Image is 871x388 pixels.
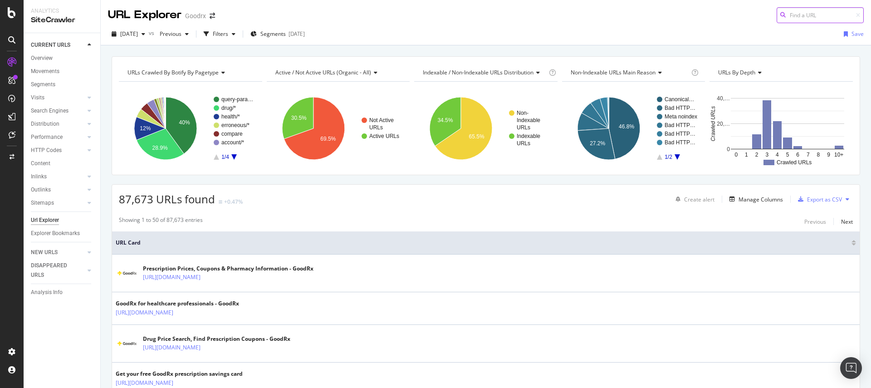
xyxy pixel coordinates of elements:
[219,201,222,203] img: Equal
[127,69,219,76] span: URLs Crawled By Botify By pagetype
[726,194,783,205] button: Manage Columns
[31,288,94,297] a: Analysis Info
[289,30,305,38] div: [DATE]
[116,378,173,388] a: [URL][DOMAIN_NAME]
[31,185,85,195] a: Outlinks
[745,152,748,158] text: 1
[739,196,783,203] div: Manage Columns
[797,152,800,158] text: 6
[31,229,94,238] a: Explorer Bookmarks
[31,248,58,257] div: NEW URLS
[200,27,239,41] button: Filters
[116,300,239,308] div: GoodRx for healthcare professionals - GoodRx
[777,7,864,23] input: Find a URL
[369,117,394,123] text: Not Active
[777,159,812,166] text: Crawled URLs
[31,40,70,50] div: CURRENT URLS
[718,69,755,76] span: URLs by Depth
[717,95,730,102] text: 40,…
[143,273,201,282] a: [URL][DOMAIN_NAME]
[274,65,402,80] h4: Active / Not Active URLs
[149,29,156,37] span: vs
[31,261,77,280] div: DISAPPEARED URLS
[755,152,758,158] text: 2
[31,146,62,155] div: HTTP Codes
[119,192,215,206] span: 87,673 URLs found
[517,133,540,139] text: Indexable
[672,192,714,206] button: Create alert
[727,146,730,152] text: 0
[665,154,672,160] text: 1/2
[31,106,69,116] div: Search Engines
[517,124,530,131] text: URLs
[804,216,826,227] button: Previous
[31,198,85,208] a: Sitemaps
[143,265,313,273] div: Prescription Prices, Coupons & Pharmacy Information - GoodRx
[213,30,228,38] div: Filters
[31,216,94,225] a: Url Explorer
[665,139,695,146] text: Bad HTTP…
[31,80,55,89] div: Segments
[31,80,94,89] a: Segments
[665,113,697,120] text: Meta noindex
[143,335,290,343] div: Drug Price Search, Find Prescription Coupons - GoodRx
[710,89,851,168] svg: A chart.
[116,370,243,378] div: Get your free GoodRx prescription savings card
[414,89,556,168] div: A chart.
[260,30,286,38] span: Segments
[31,159,50,168] div: Content
[807,196,842,203] div: Export as CSV
[840,27,864,41] button: Save
[569,65,690,80] h4: Non-Indexable URLs Main Reason
[31,93,85,103] a: Visits
[221,154,229,160] text: 1/4
[179,119,190,126] text: 40%
[571,69,656,76] span: Non-Indexable URLs Main Reason
[562,89,704,168] svg: A chart.
[31,67,94,76] a: Movements
[31,119,85,129] a: Distribution
[31,216,59,225] div: Url Explorer
[834,152,843,158] text: 10+
[31,198,54,208] div: Sitemaps
[31,288,63,297] div: Analysis Info
[291,115,306,121] text: 30.5%
[794,192,842,206] button: Export as CSV
[108,7,181,23] div: URL Explorer
[31,133,63,142] div: Performance
[152,145,168,151] text: 28.9%
[716,65,845,80] h4: URLs by Depth
[31,54,53,63] div: Overview
[156,30,181,38] span: Previous
[221,105,236,111] text: drug/*
[116,308,173,317] a: [URL][DOMAIN_NAME]
[469,133,484,140] text: 65.5%
[31,40,85,50] a: CURRENT URLS
[827,152,831,158] text: 9
[221,96,253,103] text: query-para…
[224,198,243,206] div: +0.47%
[210,13,215,19] div: arrow-right-arrow-left
[31,93,44,103] div: Visits
[766,152,769,158] text: 3
[31,248,85,257] a: NEW URLS
[517,110,528,116] text: Non-
[807,152,810,158] text: 7
[776,152,779,158] text: 4
[108,27,149,41] button: [DATE]
[156,27,192,41] button: Previous
[140,125,151,132] text: 12%
[221,113,240,120] text: health/*
[817,152,820,158] text: 8
[31,261,85,280] a: DISAPPEARED URLS
[275,69,371,76] span: Active / Not Active URLs (organic - all)
[267,89,409,168] svg: A chart.
[31,67,59,76] div: Movements
[119,89,261,168] svg: A chart.
[143,343,201,352] a: [URL][DOMAIN_NAME]
[851,30,864,38] div: Save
